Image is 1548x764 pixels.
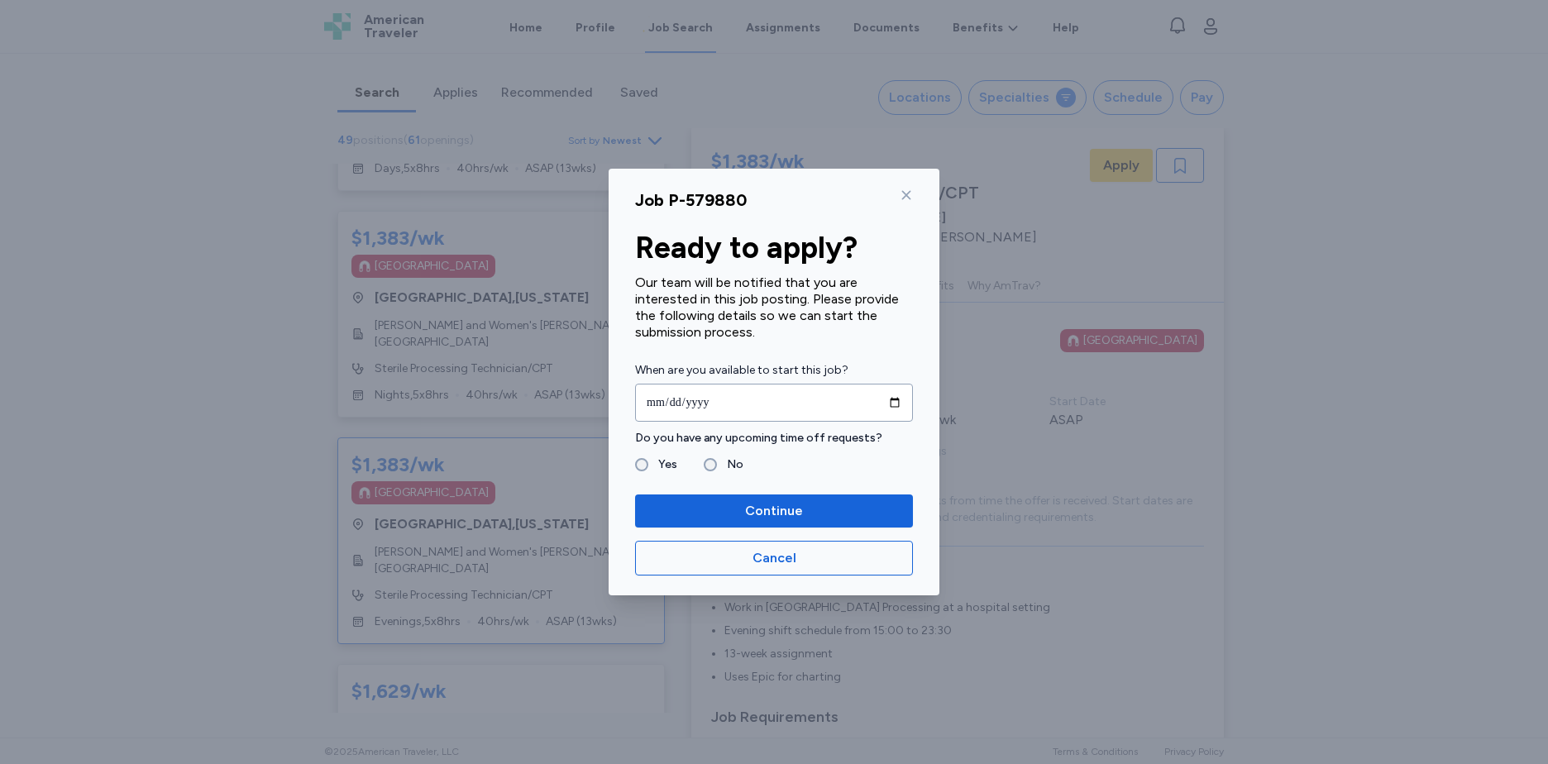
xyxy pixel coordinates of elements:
[717,455,743,475] label: No
[635,361,913,380] label: When are you available to start this job?
[745,501,803,521] span: Continue
[635,232,913,265] div: Ready to apply?
[635,275,913,341] div: Our team will be notified that you are interested in this job posting. Please provide the followi...
[635,541,913,575] button: Cancel
[752,548,796,568] span: Cancel
[635,189,747,212] div: Job P-579880
[635,494,913,528] button: Continue
[635,428,913,448] label: Do you have any upcoming time off requests?
[648,455,677,475] label: Yes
